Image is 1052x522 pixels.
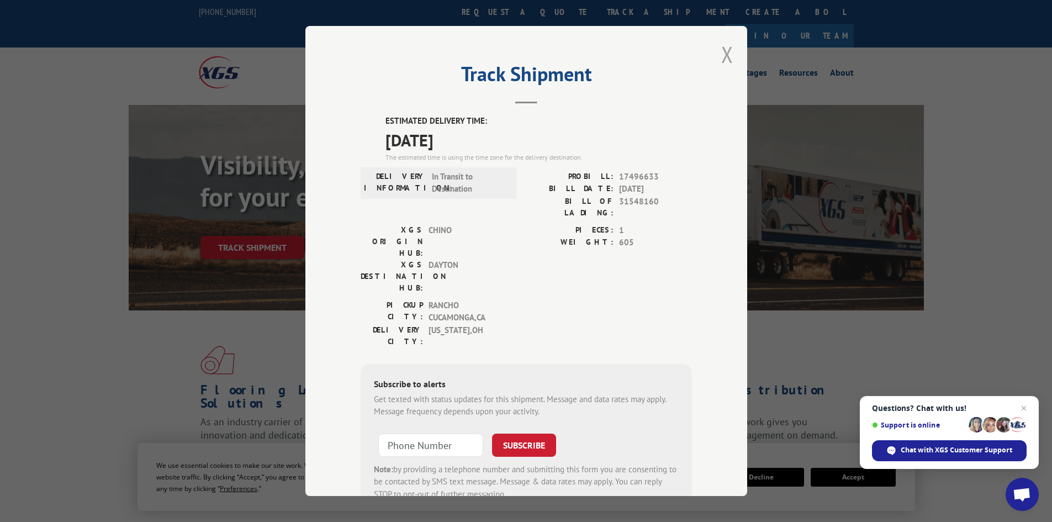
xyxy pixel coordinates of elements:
[364,171,426,196] label: DELIVERY INFORMATION:
[619,236,692,249] span: 605
[901,445,1012,455] span: Chat with XGS Customer Support
[374,393,679,418] div: Get texted with status updates for this shipment. Message and data rates may apply. Message frequ...
[432,171,506,196] span: In Transit to Destination
[385,115,692,128] label: ESTIMATED DELIVERY TIME:
[619,196,692,219] span: 31548160
[526,236,614,249] label: WEIGHT:
[492,434,556,457] button: SUBSCRIBE
[374,464,393,474] strong: Note:
[374,377,679,393] div: Subscribe to alerts
[361,324,423,347] label: DELIVERY CITY:
[385,128,692,152] span: [DATE]
[721,40,733,69] button: Close modal
[385,152,692,162] div: The estimated time is using the time zone for the delivery destination.
[1006,478,1039,511] div: Open chat
[429,259,503,294] span: DAYTON
[619,183,692,196] span: [DATE]
[619,224,692,237] span: 1
[872,440,1027,461] div: Chat with XGS Customer Support
[361,66,692,87] h2: Track Shipment
[872,404,1027,413] span: Questions? Chat with us!
[361,259,423,294] label: XGS DESTINATION HUB:
[429,299,503,324] span: RANCHO CUCAMONGA , CA
[361,224,423,259] label: XGS ORIGIN HUB:
[872,421,965,429] span: Support is online
[526,224,614,237] label: PIECES:
[429,224,503,259] span: CHINO
[526,171,614,183] label: PROBILL:
[429,324,503,347] span: [US_STATE] , OH
[526,196,614,219] label: BILL OF LADING:
[378,434,483,457] input: Phone Number
[1017,402,1030,415] span: Close chat
[619,171,692,183] span: 17496633
[361,299,423,324] label: PICKUP CITY:
[526,183,614,196] label: BILL DATE:
[374,463,679,501] div: by providing a telephone number and submitting this form you are consenting to be contacted by SM...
